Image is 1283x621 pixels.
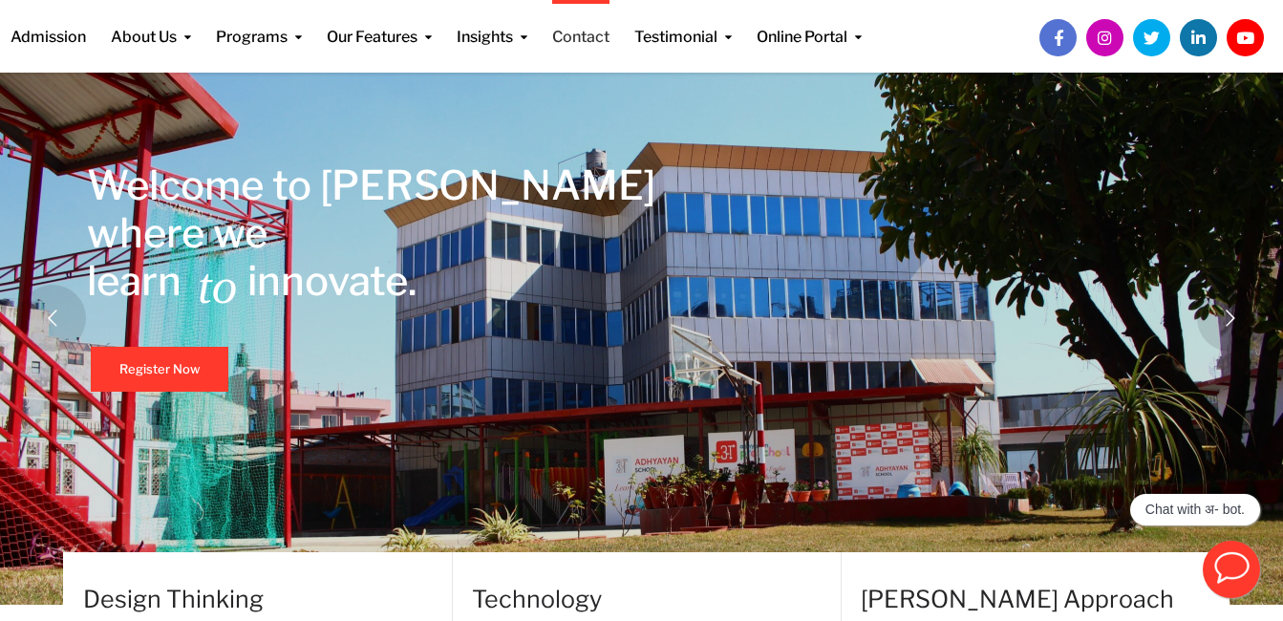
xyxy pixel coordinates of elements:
a: Register Now [91,347,228,392]
rs-layer: Welcome to [PERSON_NAME] where we learn [87,161,655,305]
rs-layer: to [198,262,237,310]
p: Chat with अ- bot. [1145,502,1245,518]
rs-layer: innovate. [247,257,417,305]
